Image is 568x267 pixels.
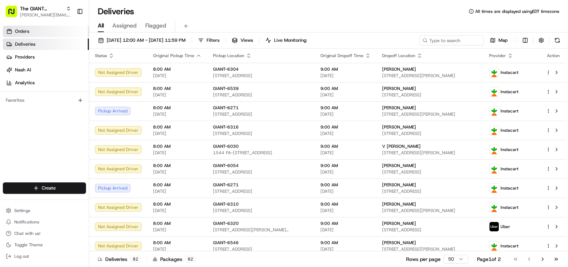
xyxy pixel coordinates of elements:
span: [STREET_ADDRESS][PERSON_NAME] [382,111,478,117]
span: [STREET_ADDRESS] [382,188,478,194]
a: Providers [3,51,89,63]
input: Type to search [420,35,484,45]
span: Deliveries [15,41,35,47]
span: Filters [207,37,219,44]
span: The GIANT Company [20,5,63,12]
span: GIANT-6539 [213,86,239,91]
div: Start new chat [24,68,117,75]
button: Settings [3,206,86,216]
span: [DATE] [153,111,202,117]
div: 📗 [7,104,13,110]
h1: Deliveries [98,6,134,17]
span: [DATE] [153,169,202,175]
span: 9:00 AM [320,240,371,246]
span: GIANT-6030 [213,143,239,149]
button: Refresh [552,35,562,45]
span: Instacart [501,127,518,133]
a: Analytics [3,77,89,89]
span: [DATE] [320,111,371,117]
a: 💻API Documentation [57,101,117,114]
span: Map [498,37,508,44]
span: GIANT-6271 [213,105,239,111]
span: Provider [489,53,506,59]
span: Status [95,53,107,59]
span: Assigned [112,21,137,30]
button: [DATE] 12:00 AM - [DATE] 11:59 PM [95,35,189,45]
span: 8:00 AM [153,163,202,168]
input: Clear [19,46,118,54]
div: Deliveries [98,256,141,263]
span: API Documentation [67,104,115,111]
span: [PERSON_NAME] [382,240,416,246]
div: 82 [185,256,196,262]
div: Favorites [3,95,86,106]
span: Instacart [501,108,518,114]
span: 8:00 AM [153,182,202,188]
span: 8:00 AM [153,86,202,91]
span: [DATE] [153,188,202,194]
span: [PERSON_NAME] [382,124,416,130]
button: [PERSON_NAME][EMAIL_ADDRESS][PERSON_NAME][DOMAIN_NAME] [20,12,71,18]
span: [DATE] [320,169,371,175]
img: profile_instacart_ahold_partner.png [490,68,499,77]
img: profile_instacart_ahold_partner.png [490,203,499,212]
span: [PERSON_NAME] [382,66,416,72]
span: Settings [14,208,30,213]
span: [DATE] [320,92,371,98]
span: Instacart [501,70,518,75]
img: profile_uber_ahold_partner.png [490,222,499,231]
p: Welcome 👋 [7,29,130,40]
span: [DATE] [153,150,202,156]
span: GIANT-6546 [213,240,239,246]
span: 8:00 AM [153,66,202,72]
span: [DATE] [320,150,371,156]
span: Instacart [501,89,518,95]
img: profile_instacart_ahold_partner.png [490,145,499,154]
span: Instacart [501,147,518,152]
span: Original Dropoff Time [320,53,364,59]
span: [STREET_ADDRESS][PERSON_NAME] [382,208,478,213]
span: [PERSON_NAME] [382,163,416,168]
button: Views [229,35,256,45]
span: [DATE] [153,208,202,213]
span: 9:00 AM [320,66,371,72]
span: [DATE] [153,131,202,136]
button: Notifications [3,217,86,227]
button: Log out [3,251,86,261]
span: [STREET_ADDRESS] [213,246,309,252]
span: [DATE] [153,92,202,98]
span: [STREET_ADDRESS][PERSON_NAME][PERSON_NAME] [213,227,309,233]
span: [STREET_ADDRESS] [213,131,309,136]
span: 9:00 AM [320,86,371,91]
span: 9:00 AM [320,163,371,168]
span: Live Monitoring [274,37,306,44]
img: profile_instacart_ahold_partner.png [490,106,499,116]
button: Toggle Theme [3,240,86,250]
span: Knowledge Base [14,104,55,111]
span: [STREET_ADDRESS][PERSON_NAME] [382,246,478,252]
span: [DATE] [320,208,371,213]
button: Live Monitoring [262,35,310,45]
span: 9:00 AM [320,182,371,188]
span: 8:00 AM [153,105,202,111]
span: [DATE] [153,73,202,79]
span: Providers [15,54,35,60]
span: [DATE] [320,227,371,233]
div: We're available if you need us! [24,75,90,81]
span: [DATE] [320,131,371,136]
span: GIANT-6320 [213,221,239,226]
img: profile_instacart_ahold_partner.png [490,183,499,193]
span: 9:00 AM [320,143,371,149]
span: GIANT-6304 [213,66,239,72]
span: Original Pickup Time [153,53,194,59]
span: Nash AI [15,67,31,73]
div: 82 [130,256,141,262]
span: Analytics [15,80,35,86]
span: Dropoff Location [382,53,415,59]
a: Nash AI [3,64,89,76]
span: Pickup Location [213,53,244,59]
span: [STREET_ADDRESS] [213,169,309,175]
span: [PERSON_NAME] [382,182,416,188]
span: [PERSON_NAME] [382,221,416,226]
span: Log out [14,253,29,259]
